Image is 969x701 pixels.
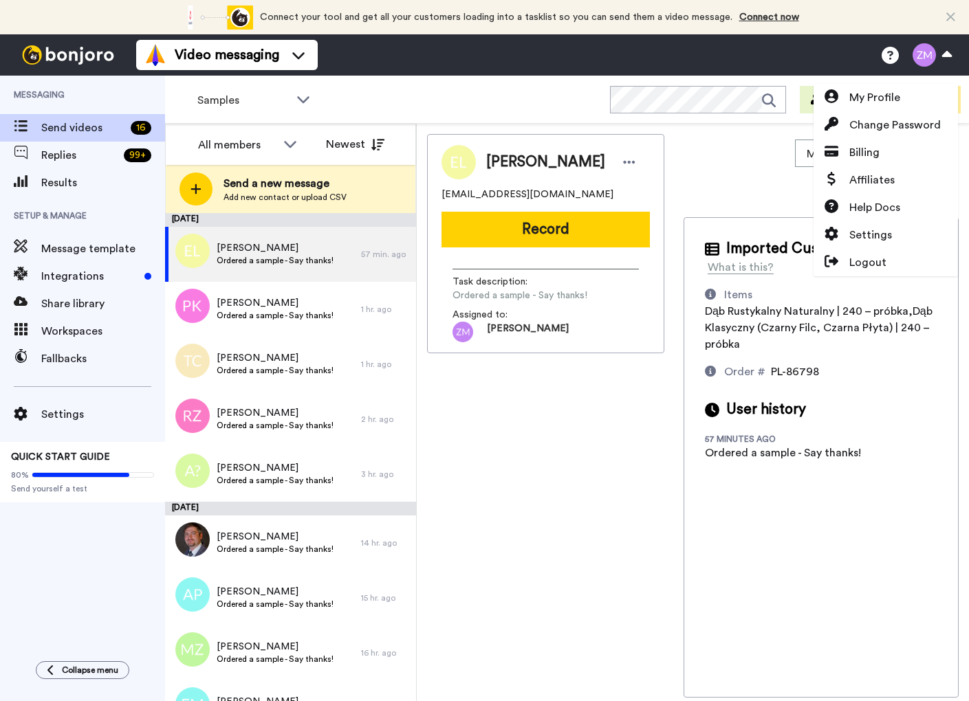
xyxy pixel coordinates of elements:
[442,188,613,201] span: [EMAIL_ADDRESS][DOMAIN_NAME]
[11,469,29,480] span: 80%
[814,249,958,276] a: Logout
[41,323,165,340] span: Workspaces
[41,406,165,423] span: Settings
[11,483,154,494] span: Send yourself a test
[217,654,334,665] span: Ordered a sample - Say thanks!
[175,577,210,612] img: ap.png
[361,414,409,425] div: 2 hr. ago
[144,44,166,66] img: vm-color.svg
[807,146,844,162] span: Move
[41,296,165,312] span: Share library
[217,420,334,431] span: Ordered a sample - Say thanks!
[814,194,958,221] a: Help Docs
[705,306,933,350] span: Dąb Rustykalny Naturalny | 240 – próbka,Dąb Klasyczny (Czarny Filc, Czarna Płyta) | 240 – próbka
[849,172,895,188] span: Affiliates
[453,308,549,322] span: Assigned to:
[361,469,409,480] div: 3 hr. ago
[41,120,125,136] span: Send videos
[217,310,334,321] span: Ordered a sample - Say thanks!
[486,152,605,173] span: [PERSON_NAME]
[487,322,569,342] span: [PERSON_NAME]
[11,452,110,462] span: QUICK START GUIDE
[800,86,867,113] button: Invite
[814,111,958,139] a: Change Password
[361,647,409,658] div: 16 hr. ago
[17,45,120,65] img: bj-logo-header-white.svg
[41,147,118,164] span: Replies
[361,304,409,315] div: 1 hr. ago
[726,399,806,420] span: User history
[849,254,886,271] span: Logout
[849,117,941,133] span: Change Password
[442,212,650,247] button: Record
[217,461,334,475] span: [PERSON_NAME]
[739,12,799,22] a: Connect now
[217,365,334,376] span: Ordered a sample - Say thanks!
[849,199,900,216] span: Help Docs
[771,366,819,377] span: PL-86798
[36,661,129,679] button: Collapse menu
[724,287,752,303] div: Items
[175,234,210,268] img: el.png
[217,241,334,255] span: [PERSON_NAME]
[217,640,334,654] span: [PERSON_NAME]
[217,530,334,544] span: [PERSON_NAME]
[124,148,151,162] div: 99 +
[62,665,118,676] span: Collapse menu
[814,166,958,194] a: Affiliates
[849,227,892,243] span: Settings
[453,322,473,342] img: zm.png
[705,445,861,461] div: Ordered a sample - Say thanks!
[453,289,587,302] span: Ordered a sample - Say thanks!
[175,289,210,323] img: pk.png
[217,585,334,599] span: [PERSON_NAME]
[175,522,210,557] img: 5abb3754-96a4-4c6a-9203-a45f2910b785.jpg
[724,364,765,380] div: Order #
[224,175,347,192] span: Send a new message
[442,145,476,179] img: Image of Elżbieta Labocha
[165,502,416,515] div: [DATE]
[217,255,334,266] span: Ordered a sample - Say thanks!
[708,259,774,276] div: What is this?
[217,475,334,486] span: Ordered a sample - Say thanks!
[224,192,347,203] span: Add new contact or upload CSV
[177,5,253,30] div: animation
[131,121,151,135] div: 16
[453,275,549,289] span: Task description :
[361,537,409,548] div: 14 hr. ago
[165,213,416,227] div: [DATE]
[361,359,409,370] div: 1 hr. ago
[316,131,395,158] button: Newest
[361,249,409,260] div: 57 min. ago
[198,137,276,153] div: All members
[175,344,210,378] img: tc.png
[814,84,958,111] a: My Profile
[41,175,165,191] span: Results
[175,632,210,667] img: mz.png
[260,12,732,22] span: Connect your tool and get all your customers loading into a tasklist so you can send them a video...
[41,241,165,257] span: Message template
[361,592,409,603] div: 15 hr. ago
[814,221,958,249] a: Settings
[849,89,900,106] span: My Profile
[217,406,334,420] span: [PERSON_NAME]
[217,296,334,310] span: [PERSON_NAME]
[175,45,279,65] span: Video messaging
[175,399,210,433] img: rz.png
[705,434,794,445] div: 57 minutes ago
[726,238,887,259] span: Imported Customer Info
[814,139,958,166] a: Billing
[41,350,165,367] span: Fallbacks
[217,599,334,610] span: Ordered a sample - Say thanks!
[175,454,210,488] img: avatar
[197,92,290,109] span: Samples
[217,351,334,365] span: [PERSON_NAME]
[41,268,139,285] span: Integrations
[849,144,880,161] span: Billing
[217,544,334,555] span: Ordered a sample - Say thanks!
